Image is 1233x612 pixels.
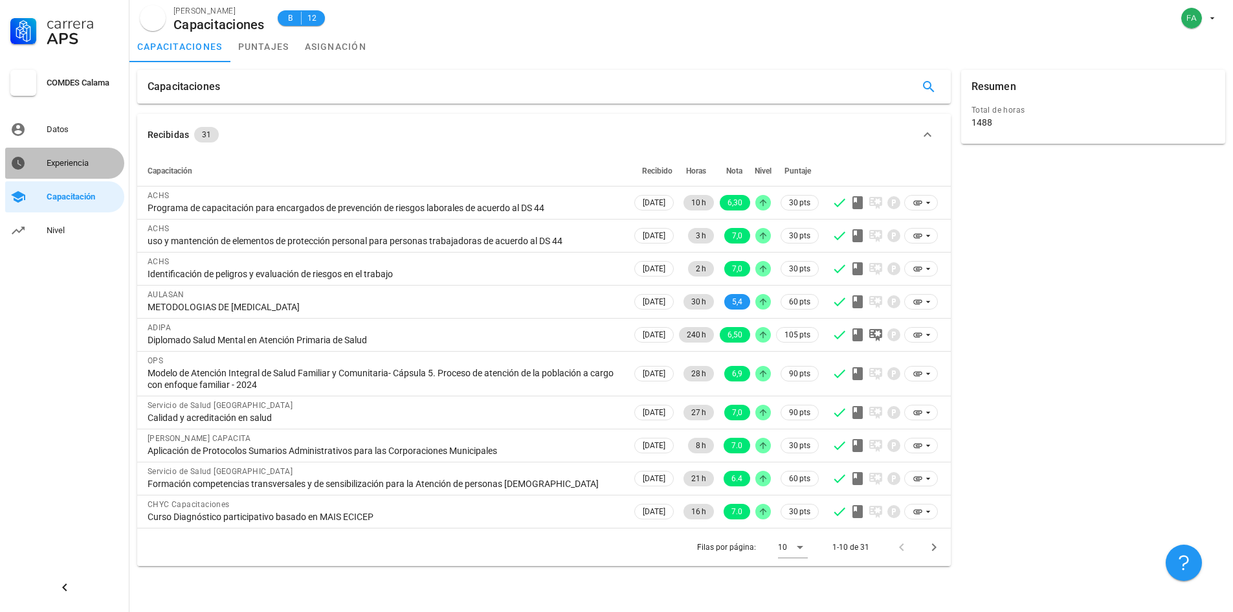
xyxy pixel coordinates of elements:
span: ACHS [148,191,170,200]
span: B [285,12,296,25]
th: Nivel [753,155,773,187]
span: 30 pts [789,196,810,209]
span: Nota [726,166,742,176]
div: Formación competencias transversales y de sensibilización para la Atención de personas [DEMOGRAPH... [148,478,621,490]
span: 90 pts [789,406,810,419]
a: asignación [297,31,375,62]
span: [DATE] [643,405,665,420]
span: 30 h [691,294,706,310]
div: Modelo de Atención Integral de Salud Familiar y Comunitaria- Cápsula 5. Proceso de atención de la... [148,367,621,391]
span: 28 h [691,366,706,381]
span: [DATE] [643,229,665,243]
span: [DATE] [643,471,665,486]
div: Resumen [972,70,1016,104]
div: APS [47,31,119,47]
div: Identificación de peligros y evaluación de riesgos en el trabajo [148,268,621,280]
span: AULASAN [148,290,184,299]
div: 10 [778,541,787,553]
th: Capacitación [137,155,632,187]
a: capacitaciones [129,31,230,62]
span: 240 h [687,327,706,343]
span: 60 pts [789,295,810,308]
span: 30 pts [789,439,810,452]
span: 30 pts [789,229,810,242]
div: 1488 [972,117,992,128]
span: 7,0 [732,261,742,277]
span: ACHS [148,257,170,266]
span: 7.0 [731,504,742,519]
span: 12 [307,12,317,25]
div: uso y mantención de elementos de protección personal para personas trabajadoras de acuerdo al DS 44 [148,235,621,247]
div: Nivel [47,225,119,236]
span: Recibido [642,166,672,176]
div: Capacitaciones [173,17,265,32]
span: Horas [686,166,706,176]
div: [PERSON_NAME] [173,5,265,17]
span: 21 h [691,471,706,486]
span: [PERSON_NAME] CAPACITA [148,434,251,443]
span: [DATE] [643,328,665,342]
span: 6,50 [728,327,742,343]
span: [DATE] [643,295,665,309]
span: 60 pts [789,472,810,485]
span: 30 pts [789,505,810,518]
th: Nota [716,155,753,187]
div: METODOLOGIAS DE [MEDICAL_DATA] [148,301,621,313]
span: 2 h [696,261,706,277]
div: Experiencia [47,158,119,168]
span: 27 h [691,405,706,420]
div: Datos [47,124,119,135]
span: [DATE] [643,504,665,519]
div: Calidad y acreditación en salud [148,412,621,424]
div: avatar [140,5,166,31]
span: 7,0 [732,405,742,420]
span: Capacitación [148,166,192,176]
div: Programa de capacitación para encargados de prevención de riesgos laborales de acuerdo al DS 44 [148,202,621,214]
div: avatar [1181,8,1202,28]
span: Servicio de Salud [GEOGRAPHIC_DATA] [148,467,293,476]
span: 90 pts [789,367,810,380]
span: [DATE] [643,262,665,276]
a: Nivel [5,215,124,246]
span: Puntaje [784,166,811,176]
span: 3 h [696,228,706,244]
div: 10Filas por página: [778,537,808,558]
span: OPS [148,356,163,365]
span: 16 h [691,504,706,519]
a: Datos [5,114,124,145]
div: Carrera [47,16,119,31]
a: Experiencia [5,148,124,179]
span: 10 h [691,195,706,210]
span: Nivel [755,166,772,176]
span: [DATE] [643,438,665,453]
a: Capacitación [5,181,124,212]
span: 6,9 [732,366,742,381]
div: Aplicación de Protocolos Sumarios Administrativos para las Corporaciones Municipales [148,445,621,457]
span: 31 [202,127,211,142]
button: Recibidas 31 [137,114,951,155]
span: 7,0 [732,228,742,244]
div: Diplomado Salud Mental en Atención Primaria de Salud [148,334,621,346]
div: Curso Diagnóstico participativo basado en MAIS ECICEP [148,511,621,523]
div: Total de horas [972,104,1215,117]
th: Horas [676,155,716,187]
th: Recibido [632,155,676,187]
div: Filas por página: [697,528,808,566]
div: COMDES Calama [47,78,119,88]
span: ADIPA [148,323,171,332]
span: 8 h [696,438,706,453]
div: Capacitación [47,192,119,202]
span: 105 pts [784,328,810,341]
span: [DATE] [643,196,665,210]
span: 7.0 [731,438,742,453]
a: puntajes [230,31,297,62]
span: CHYC Capacitaciones [148,500,230,509]
div: Capacitaciones [148,70,220,104]
button: Página siguiente [922,536,946,559]
span: [DATE] [643,367,665,381]
th: Puntaje [773,155,821,187]
span: 6,30 [728,195,742,210]
span: 30 pts [789,262,810,275]
span: 5,4 [732,294,742,310]
div: 1-10 de 31 [832,541,869,553]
